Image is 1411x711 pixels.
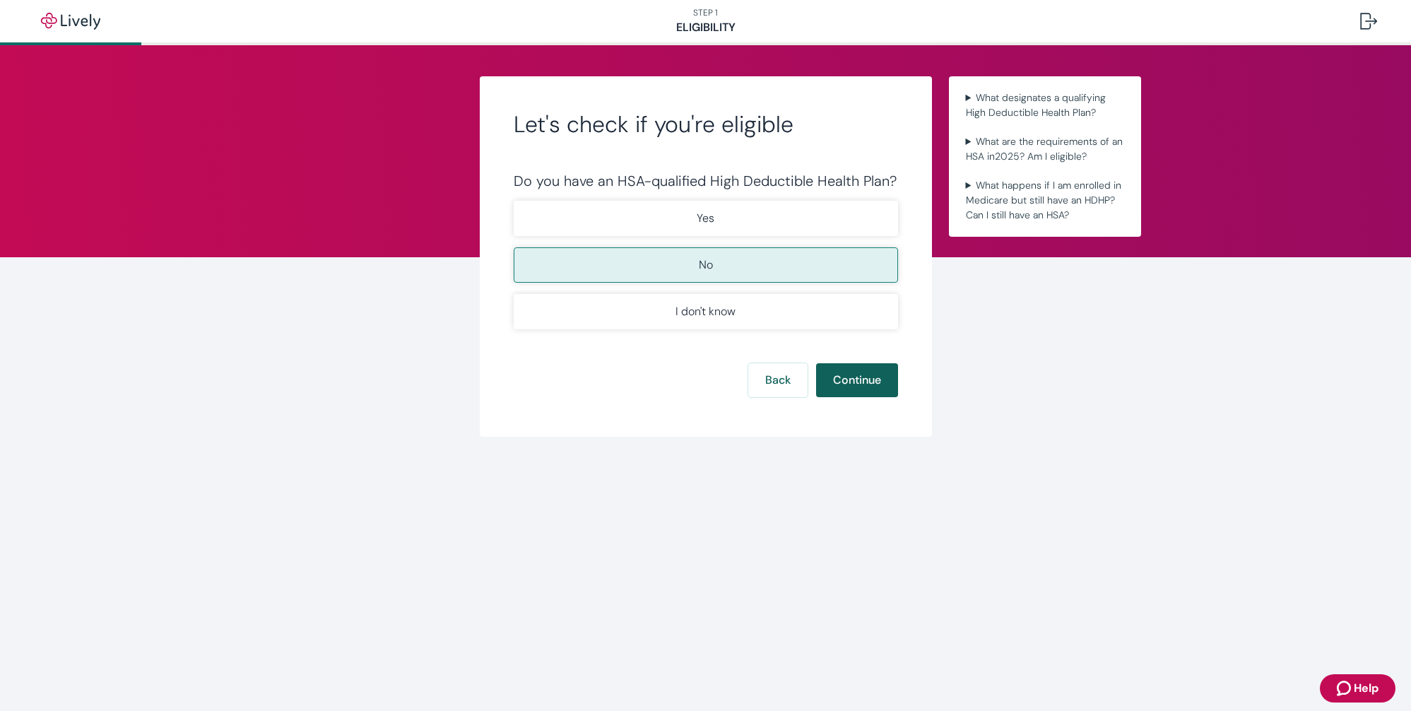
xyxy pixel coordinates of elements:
[960,131,1130,167] summary: What are the requirements of an HSA in2025? Am I eligible?
[514,172,898,189] div: Do you have an HSA-qualified High Deductible Health Plan?
[31,13,110,30] img: Lively
[675,303,736,320] p: I don't know
[816,363,898,397] button: Continue
[1354,680,1378,697] span: Help
[1349,4,1388,38] button: Log out
[748,363,808,397] button: Back
[697,210,714,227] p: Yes
[514,110,898,139] h2: Let's check if you're eligible
[960,175,1130,225] summary: What happens if I am enrolled in Medicare but still have an HDHP? Can I still have an HSA?
[1337,680,1354,697] svg: Zendesk support icon
[1320,674,1395,703] button: Zendesk support iconHelp
[960,88,1130,123] summary: What designates a qualifying High Deductible Health Plan?
[514,201,898,236] button: Yes
[514,294,898,329] button: I don't know
[514,247,898,283] button: No
[699,257,713,274] p: No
